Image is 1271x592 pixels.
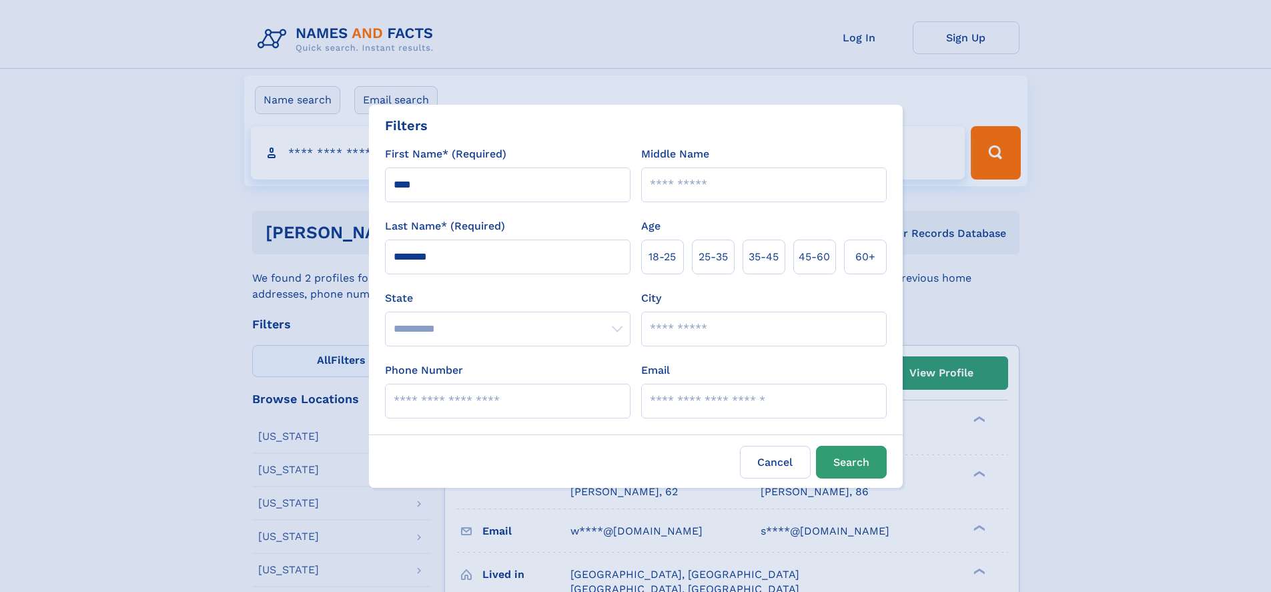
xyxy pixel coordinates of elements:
[641,218,661,234] label: Age
[641,362,670,378] label: Email
[385,290,630,306] label: State
[641,290,661,306] label: City
[699,249,728,265] span: 25‑35
[855,249,875,265] span: 60+
[649,249,676,265] span: 18‑25
[385,115,428,135] div: Filters
[385,146,506,162] label: First Name* (Required)
[740,446,811,479] label: Cancel
[749,249,779,265] span: 35‑45
[385,362,463,378] label: Phone Number
[816,446,887,479] button: Search
[641,146,709,162] label: Middle Name
[385,218,505,234] label: Last Name* (Required)
[799,249,830,265] span: 45‑60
